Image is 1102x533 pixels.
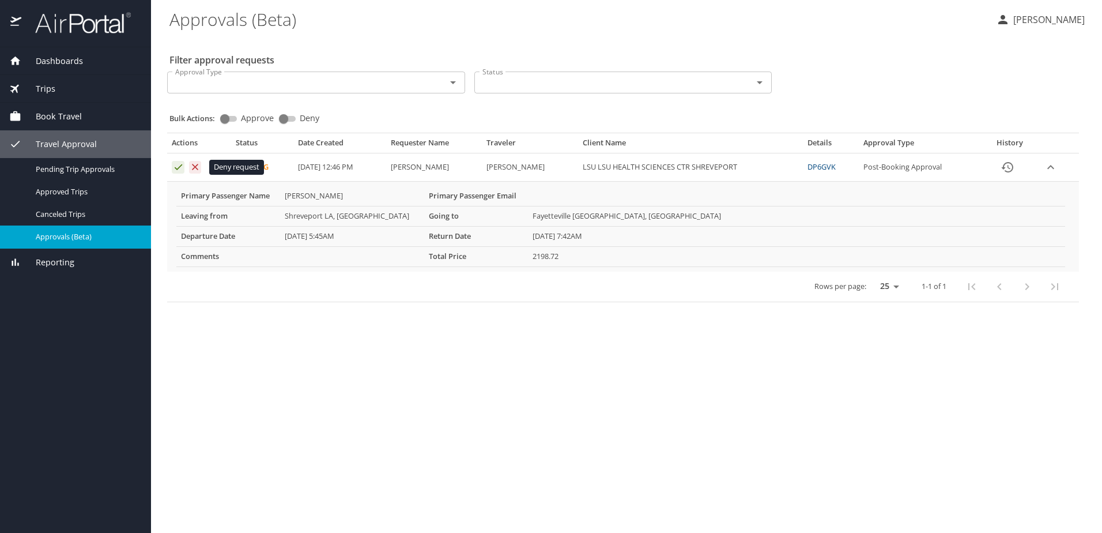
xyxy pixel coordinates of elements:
button: [PERSON_NAME] [991,9,1089,30]
th: Date Created [293,138,386,153]
span: Trips [21,82,55,95]
select: rows per page [871,278,903,295]
td: [DATE] 7:42AM [528,226,1065,246]
button: Open [752,74,768,91]
td: Post-Booking Approval [859,153,982,182]
button: History [994,153,1021,181]
h2: Filter approval requests [169,51,274,69]
span: Canceled Trips [36,209,137,220]
span: Approve [241,114,274,122]
th: Departure Date [176,226,280,246]
span: Reporting [21,256,74,269]
button: expand row [1042,159,1059,176]
td: Fayetteville [GEOGRAPHIC_DATA], [GEOGRAPHIC_DATA] [528,206,1065,226]
button: Open [445,74,461,91]
span: Approved Trips [36,186,137,197]
th: Client Name [578,138,803,153]
th: Total Price [424,246,528,266]
th: Comments [176,246,280,266]
th: Requester Name [386,138,482,153]
th: Actions [167,138,231,153]
td: [PERSON_NAME] [482,153,578,182]
table: More info for approvals [176,186,1065,267]
p: Bulk Actions: [169,113,224,123]
th: Primary Passenger Email [424,186,528,206]
button: Approve request [172,161,184,174]
img: icon-airportal.png [10,12,22,34]
h1: Approvals (Beta) [169,1,987,37]
p: 1-1 of 1 [922,283,946,290]
span: Dashboards [21,55,83,67]
th: Details [803,138,859,153]
th: Status [231,138,293,153]
td: [DATE] 5:45AM [280,226,424,246]
td: Pending [231,153,293,182]
td: 2198.72 [528,246,1065,266]
td: LSU LSU HEALTH SCIENCES CTR SHREVEPORT [578,153,803,182]
th: Leaving from [176,206,280,226]
span: Deny [300,114,319,122]
p: Rows per page: [814,283,866,290]
th: History [982,138,1037,153]
table: Approval table [167,138,1079,302]
td: [DATE] 12:46 PM [293,153,386,182]
img: airportal-logo.png [22,12,131,34]
th: Going to [424,206,528,226]
p: [PERSON_NAME] [1010,13,1085,27]
td: Shreveport LA, [GEOGRAPHIC_DATA] [280,206,424,226]
td: [PERSON_NAME] [386,153,482,182]
th: Approval Type [859,138,982,153]
th: Traveler [482,138,578,153]
span: Book Travel [21,110,82,123]
span: Pending Trip Approvals [36,164,137,175]
td: [PERSON_NAME] [280,186,424,206]
span: Travel Approval [21,138,97,151]
span: Approvals (Beta) [36,231,137,242]
th: Return Date [424,226,528,246]
a: DP6GVK [807,162,836,172]
th: Primary Passenger Name [176,186,280,206]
